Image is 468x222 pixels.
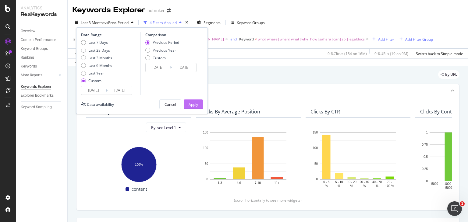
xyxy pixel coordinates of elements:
div: times [184,19,189,26]
div: Clicks By CTR [310,109,340,115]
div: Ranking [21,54,34,61]
button: Switch back to Simple mode [413,49,463,58]
text: 100 [203,147,208,150]
text: 0.5 [424,155,428,158]
text: 100 [313,147,318,150]
div: Custom [88,78,101,83]
a: Keywords Explorer [21,84,63,90]
div: Previous Period [145,40,179,45]
text: 0 - 5 [323,180,329,184]
div: Previous Period [153,40,179,45]
text: 5 - 10 [335,180,343,184]
text: % [350,184,353,188]
text: % [338,184,340,188]
div: Last 6 Months [81,63,112,68]
div: Keywords [21,63,37,70]
text: 0 [426,179,428,183]
div: Last 7 Days [81,40,112,45]
div: Previous Year [145,48,179,53]
div: Cancel [165,102,176,107]
button: Add Filter [370,36,394,43]
div: Keywords Explorer [21,84,51,90]
span: Last 3 Months [81,20,105,25]
button: and [230,36,237,42]
div: Last 28 Days [81,48,112,53]
div: nobroker [147,8,165,14]
div: A chart. [91,144,186,183]
span: Segments [204,20,221,25]
input: Start Date [146,63,170,72]
svg: A chart. [201,129,296,188]
span: vs Prev. Period [105,20,129,25]
div: Add Filter [378,37,394,42]
button: Last 3 MonthsvsPrev. Period [73,18,136,27]
button: Add Filter Group [397,36,433,43]
span: ≠ [255,36,257,42]
span: By URL [445,73,457,76]
span: By: seo Level 1 [151,125,176,130]
input: End Date [172,63,196,72]
iframe: Intercom live chat [447,201,462,216]
div: Custom [145,55,179,61]
text: 7-10 [255,181,261,185]
div: Keyword Sampling [21,104,52,110]
div: Content Performance [21,37,56,43]
div: 0 % URLs ( 19 on 9M ) [374,51,408,56]
a: Overview [21,28,63,34]
div: Keyword Groups [21,46,48,52]
div: Custom [81,78,112,83]
a: Keywords [21,63,63,70]
div: Overview [21,28,35,34]
a: Keyword Sampling [21,104,63,110]
div: Last 6 Months [88,63,112,68]
div: Data availability [87,102,114,107]
text: 5000 + [431,182,441,186]
div: Last 3 Months [88,55,112,61]
a: Ranking [21,54,63,61]
input: End Date [108,86,132,95]
text: % [363,184,366,188]
button: 4 Filters Applied [141,18,184,27]
text: 70 - [387,180,392,184]
text: 150 [203,131,208,134]
div: Last 7 Days [88,40,108,45]
text: 1-3 [218,181,222,185]
text: % [376,184,378,188]
text: 10 - 20 [347,180,357,184]
text: 11+ [274,181,279,185]
input: Start Date [81,86,106,95]
text: 0 [316,178,318,181]
div: Clicks By Average Position [201,109,260,115]
div: Last Year [81,71,112,76]
div: Last 3 Months [81,55,112,61]
div: More Reports [21,72,42,78]
div: Keyword Groups [237,20,265,25]
text: 5000 [445,186,452,189]
div: legacy label [438,70,459,79]
text: 0.25 [422,167,428,171]
button: Segments [194,18,223,27]
div: Keywords Explorer [73,5,145,15]
text: 40 - 70 [372,180,382,184]
span: who|where|when|what|why|how|sahara|can|sbi|legaldocs [258,35,365,43]
div: Add Filter Group [405,37,433,42]
span: content [132,186,147,193]
a: More Reports [21,72,57,78]
span: Keyword [239,36,254,42]
text: 0 [206,178,208,181]
text: 1 [426,131,428,134]
div: Switch back to Simple mode [416,51,463,56]
text: 100 % [385,184,394,188]
span: Is Branded [73,36,91,42]
button: By: seo Level 1 [146,123,186,132]
button: Apply [184,99,203,109]
text: 100% [135,163,143,166]
button: Apply [73,49,90,58]
text: 4-6 [237,181,241,185]
div: Apply [189,102,198,107]
span: 1 [460,201,465,206]
div: Explorer Bookmarks [21,92,54,99]
a: Content Performance [21,37,63,43]
text: 50 [314,162,318,165]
